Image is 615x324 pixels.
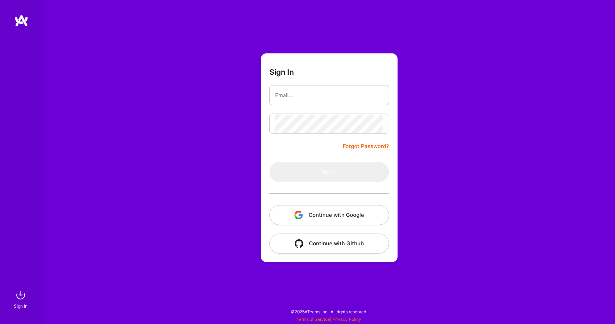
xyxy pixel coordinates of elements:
[343,142,389,151] a: Forgot Password?
[296,317,361,322] span: |
[14,14,28,27] img: logo
[332,317,361,322] a: Privacy Policy
[14,302,27,310] div: Sign In
[295,239,303,248] img: icon
[269,68,294,77] h3: Sign In
[43,303,615,320] div: © 2025 ATeams Inc., All rights reserved.
[275,86,383,104] input: Email...
[269,205,389,225] button: Continue with Google
[296,317,330,322] a: Terms of Service
[15,288,28,310] a: sign inSign In
[269,234,389,254] button: Continue with Github
[294,211,303,219] img: icon
[14,288,28,302] img: sign in
[269,162,389,182] button: Sign In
